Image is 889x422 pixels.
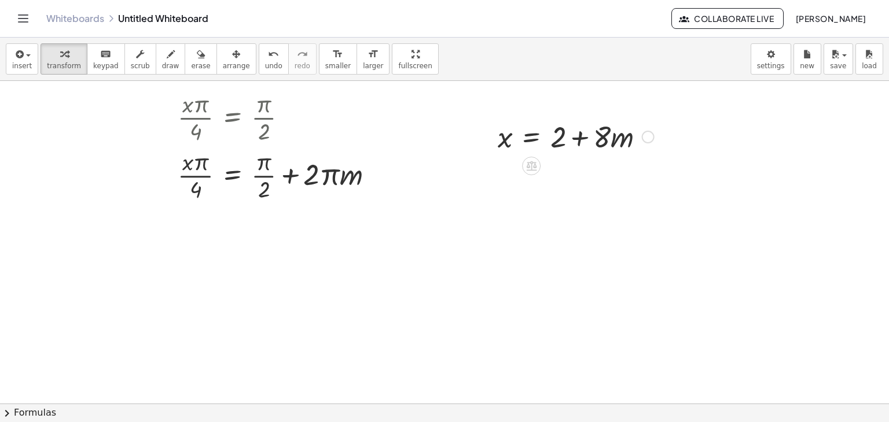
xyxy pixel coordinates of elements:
[259,43,289,75] button: undoundo
[522,157,541,175] div: Apply the same math to both sides of the equation
[357,43,390,75] button: format_sizelarger
[757,62,785,70] span: settings
[100,47,111,61] i: keyboard
[6,43,38,75] button: insert
[93,62,119,70] span: keypad
[824,43,853,75] button: save
[156,43,186,75] button: draw
[87,43,125,75] button: keyboardkeypad
[14,9,32,28] button: Toggle navigation
[795,13,866,24] span: [PERSON_NAME]
[41,43,87,75] button: transform
[830,62,846,70] span: save
[855,43,883,75] button: load
[131,62,150,70] span: scrub
[332,47,343,61] i: format_size
[295,62,310,70] span: redo
[325,62,351,70] span: smaller
[319,43,357,75] button: format_sizesmaller
[191,62,210,70] span: erase
[162,62,179,70] span: draw
[794,43,821,75] button: new
[124,43,156,75] button: scrub
[398,62,432,70] span: fullscreen
[671,8,784,29] button: Collaborate Live
[223,62,250,70] span: arrange
[12,62,32,70] span: insert
[862,62,877,70] span: load
[268,47,279,61] i: undo
[392,43,438,75] button: fullscreen
[216,43,256,75] button: arrange
[265,62,282,70] span: undo
[800,62,814,70] span: new
[297,47,308,61] i: redo
[47,62,81,70] span: transform
[681,13,774,24] span: Collaborate Live
[185,43,216,75] button: erase
[363,62,383,70] span: larger
[786,8,875,29] button: [PERSON_NAME]
[751,43,791,75] button: settings
[288,43,317,75] button: redoredo
[46,13,104,24] a: Whiteboards
[368,47,379,61] i: format_size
